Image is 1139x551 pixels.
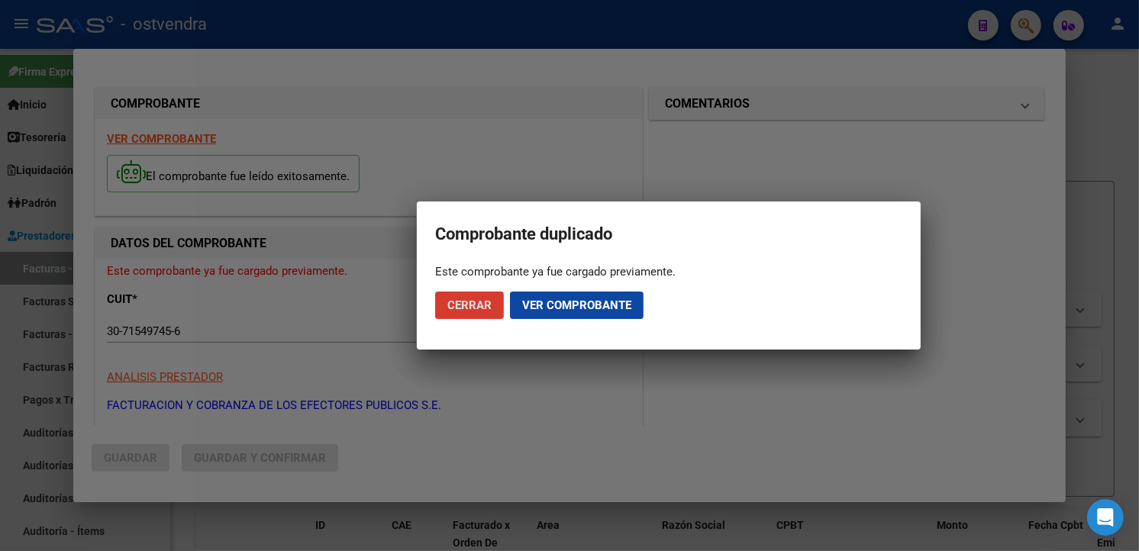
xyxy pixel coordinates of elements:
div: Open Intercom Messenger [1087,499,1124,536]
button: Cerrar [435,292,504,319]
h2: Comprobante duplicado [435,220,902,249]
button: Ver comprobante [510,292,644,319]
div: Este comprobante ya fue cargado previamente. [435,264,902,279]
span: Ver comprobante [522,298,631,312]
span: Cerrar [447,298,492,312]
